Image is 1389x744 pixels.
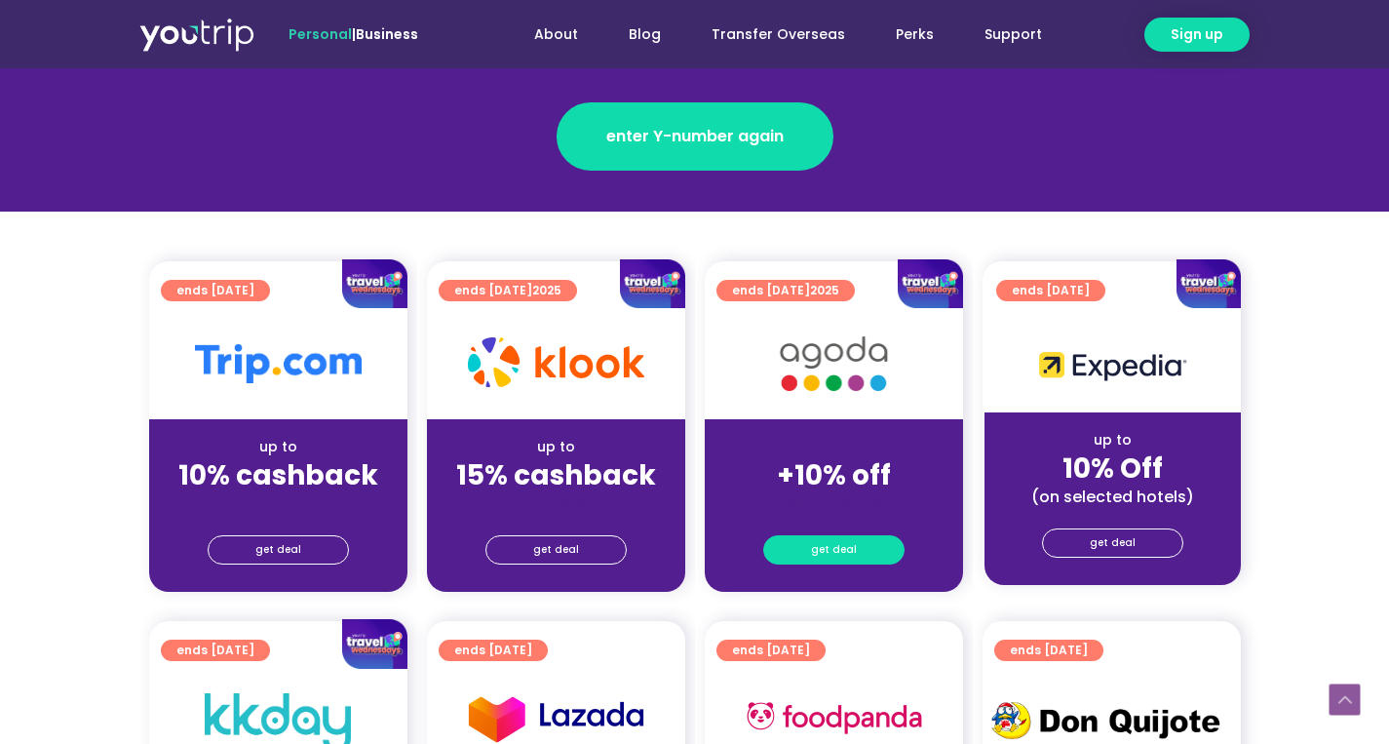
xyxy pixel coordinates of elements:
[289,24,418,44] span: |
[557,102,833,171] a: enter Y-number again
[1171,24,1223,45] span: Sign up
[1000,430,1225,450] div: up to
[485,535,627,565] a: get deal
[1042,529,1183,558] a: get deal
[439,640,548,661] a: ends [DATE]
[454,640,532,661] span: ends [DATE]
[1000,487,1225,507] div: (on selected hotels)
[720,493,947,514] div: (for stays only)
[1010,640,1088,661] span: ends [DATE]
[255,536,301,564] span: get deal
[509,17,603,53] a: About
[208,535,349,565] a: get deal
[959,17,1067,53] a: Support
[533,536,579,564] span: get deal
[443,493,670,514] div: (for stays only)
[178,456,378,494] strong: 10% cashback
[1062,450,1163,488] strong: 10% Off
[777,456,891,494] strong: +10% off
[686,17,870,53] a: Transfer Overseas
[356,24,418,44] a: Business
[603,17,686,53] a: Blog
[1090,529,1136,557] span: get deal
[456,456,656,494] strong: 15% cashback
[443,437,670,457] div: up to
[763,535,905,565] a: get deal
[606,125,784,148] span: enter Y-number again
[165,493,392,514] div: (for stays only)
[816,437,852,456] span: up to
[716,640,826,661] a: ends [DATE]
[1144,18,1250,52] a: Sign up
[165,437,392,457] div: up to
[811,536,857,564] span: get deal
[471,17,1067,53] nav: Menu
[289,24,352,44] span: Personal
[994,640,1103,661] a: ends [DATE]
[732,640,810,661] span: ends [DATE]
[870,17,959,53] a: Perks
